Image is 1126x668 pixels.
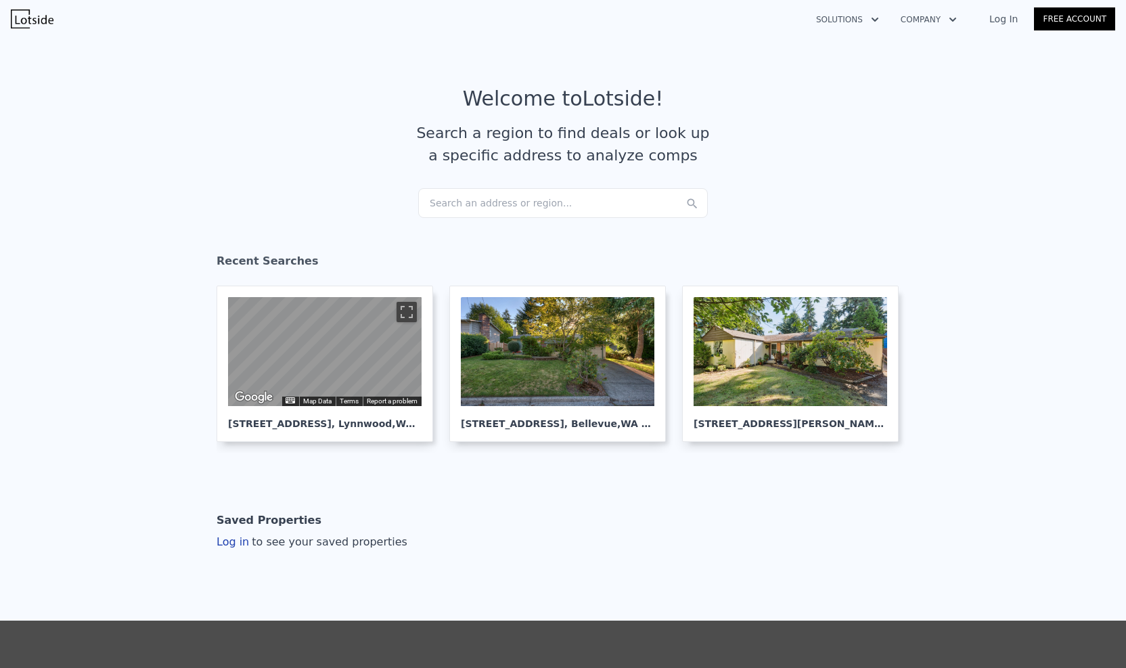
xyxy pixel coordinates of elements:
[1034,7,1115,30] a: Free Account
[890,7,968,32] button: Company
[367,397,418,405] a: Report a problem
[11,9,53,28] img: Lotside
[217,534,407,550] div: Log in
[340,397,359,405] a: Terms (opens in new tab)
[249,535,407,548] span: to see your saved properties
[411,122,715,166] div: Search a region to find deals or look up a specific address to analyze comps
[217,286,444,442] a: Map [STREET_ADDRESS], Lynnwood,WA 98036
[228,406,422,430] div: [STREET_ADDRESS] , Lynnwood
[217,507,321,534] div: Saved Properties
[303,397,332,406] button: Map Data
[617,418,675,429] span: , WA 98007
[231,388,276,406] img: Google
[392,418,449,429] span: , WA 98036
[694,406,887,430] div: [STREET_ADDRESS][PERSON_NAME] , Shoreline
[682,286,909,442] a: [STREET_ADDRESS][PERSON_NAME], Shoreline
[231,388,276,406] a: Open this area in Google Maps (opens a new window)
[228,297,422,406] div: Map
[973,12,1034,26] a: Log In
[217,242,909,286] div: Recent Searches
[397,302,417,322] button: Toggle fullscreen view
[449,286,677,442] a: [STREET_ADDRESS], Bellevue,WA 98007
[805,7,890,32] button: Solutions
[461,406,654,430] div: [STREET_ADDRESS] , Bellevue
[228,297,422,406] div: Street View
[463,87,664,111] div: Welcome to Lotside !
[418,188,708,218] div: Search an address or region...
[286,397,295,403] button: Keyboard shortcuts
